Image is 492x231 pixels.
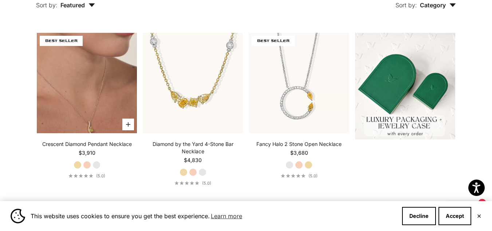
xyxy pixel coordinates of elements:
[184,157,202,164] sale-price: $4,830
[249,33,349,133] img: #WhiteGold
[308,173,318,178] span: (5.0)
[252,36,295,46] span: BEST SELLER
[438,207,471,225] button: Accept
[79,149,95,157] sale-price: $3,910
[256,140,342,148] a: Fancy Halo 2 Stone Open Necklace
[249,33,349,133] a: #YellowGold #RoseGold #WhiteGold
[96,173,105,178] span: (5.0)
[36,1,58,9] span: Sort by:
[281,174,306,178] div: 5.0 out of 5.0 stars
[402,207,436,225] button: Decline
[68,174,93,178] div: 5.0 out of 5.0 stars
[40,36,83,46] span: BEST SELLER
[11,209,25,223] img: Cookie banner
[42,140,132,148] a: Crescent Diamond Pendant Necklace
[143,140,243,155] a: Diamond by the Yard 4-Stone Bar Necklace
[290,149,308,157] sale-price: $3,680
[68,173,105,178] a: 5.0 out of 5.0 stars(5.0)
[37,33,137,133] a: #YellowGold #RoseGold #WhiteGold
[395,1,417,9] span: Sort by:
[202,181,211,186] span: (5.0)
[210,211,243,222] a: Learn more
[143,33,243,133] img: #YellowGold
[174,181,211,186] a: 5.0 out of 5.0 stars(5.0)
[174,181,199,185] div: 5.0 out of 5.0 stars
[281,173,318,178] a: 5.0 out of 5.0 stars(5.0)
[143,33,243,133] a: #YellowGold #RoseGold #WhiteGold
[420,1,456,9] span: Category
[477,214,481,218] button: Close
[31,211,396,222] span: This website uses cookies to ensure you get the best experience.
[60,1,95,9] span: Featured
